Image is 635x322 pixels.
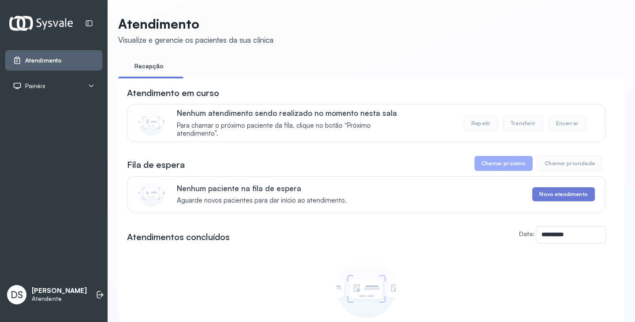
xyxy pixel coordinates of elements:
p: [PERSON_NAME] [32,287,87,295]
span: Atendimento [25,57,62,64]
p: Nenhum atendimento sendo realizado no momento nesta sala [177,108,410,118]
h3: Atendimentos concluídos [127,231,230,243]
button: Encerrar [549,116,586,131]
img: Logotipo do estabelecimento [9,16,73,30]
img: Imagem de CalloutCard [138,109,164,136]
span: Aguarde novos pacientes para dar início ao atendimento. [177,196,347,205]
span: Painéis [25,82,45,90]
p: Atendimento [118,16,273,32]
button: Chamar próximo [474,156,533,171]
a: Recepção [118,59,180,74]
span: Para chamar o próximo paciente da fila, clique no botão “Próximo atendimento”. [177,122,410,138]
p: Nenhum paciente na fila de espera [177,184,347,193]
img: Imagem de CalloutCard [138,180,164,207]
a: Atendimento [13,56,95,65]
p: Atendente [32,295,87,303]
h3: Fila de espera [127,159,185,171]
div: Visualize e gerencie os pacientes da sua clínica [118,35,273,44]
button: Repetir [464,116,498,131]
button: Novo atendimento [532,187,594,201]
button: Chamar prioridade [537,156,602,171]
button: Transferir [503,116,543,131]
img: Imagem de empty state [336,259,396,318]
label: Data: [519,230,534,237]
h3: Atendimento em curso [127,87,219,99]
